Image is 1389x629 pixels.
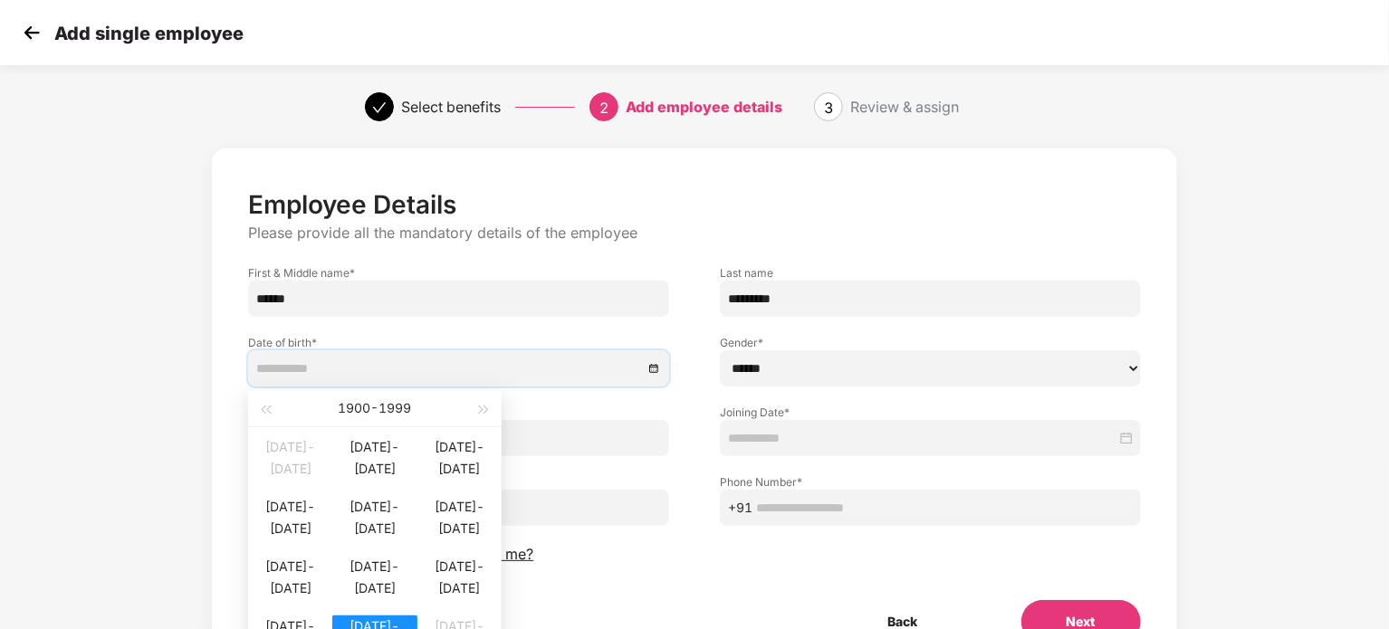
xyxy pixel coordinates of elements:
div: 1900 - 1999 [275,390,474,426]
div: [DATE]-[DATE] [332,556,417,577]
label: Gender [720,335,1141,350]
p: Employee Details [248,189,1140,220]
div: Select benefits [401,92,501,121]
div: Add employee details [626,92,782,121]
div: [DATE]-[DATE] [248,496,332,518]
div: [DATE]-[DATE] [248,556,332,577]
div: [DATE]-[DATE] [417,556,502,577]
img: svg+xml;base64,PHN2ZyB4bWxucz0iaHR0cDovL3d3dy53My5vcmcvMjAwMC9zdmciIHdpZHRoPSIzMCIgaGVpZ2h0PSIzMC... [18,19,45,46]
span: +91 [728,498,752,518]
label: Phone Number [720,474,1141,490]
p: Add single employee [54,23,244,44]
label: Joining Date [720,405,1141,420]
span: 3 [824,99,833,117]
div: [DATE]-[DATE] [417,436,502,458]
span: check [372,100,387,115]
span: 2 [599,99,608,117]
label: Date of birth [248,335,669,350]
div: [DATE]-[DATE] [417,496,502,518]
div: [DATE]-[DATE] [248,436,332,458]
label: First & Middle name [248,265,669,281]
div: [DATE]-[DATE] [332,436,417,458]
p: Please provide all the mandatory details of the employee [248,224,1140,243]
div: Review & assign [850,92,959,121]
div: [DATE]-[DATE] [332,496,417,518]
label: Last name [720,265,1141,281]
